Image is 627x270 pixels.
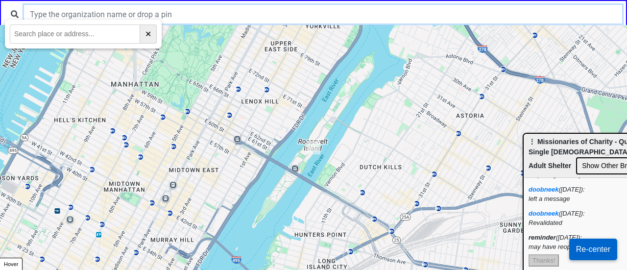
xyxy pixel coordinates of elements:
button: Thanks! [529,254,559,267]
button: Re-center [569,239,617,260]
a: doobneek [529,186,558,193]
input: Type the organization name or drop a pin [24,5,622,24]
input: Search place or address... [10,25,140,44]
a: doobneek [529,210,558,217]
button: ✕ [140,25,157,44]
strong: reminder [529,234,556,241]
